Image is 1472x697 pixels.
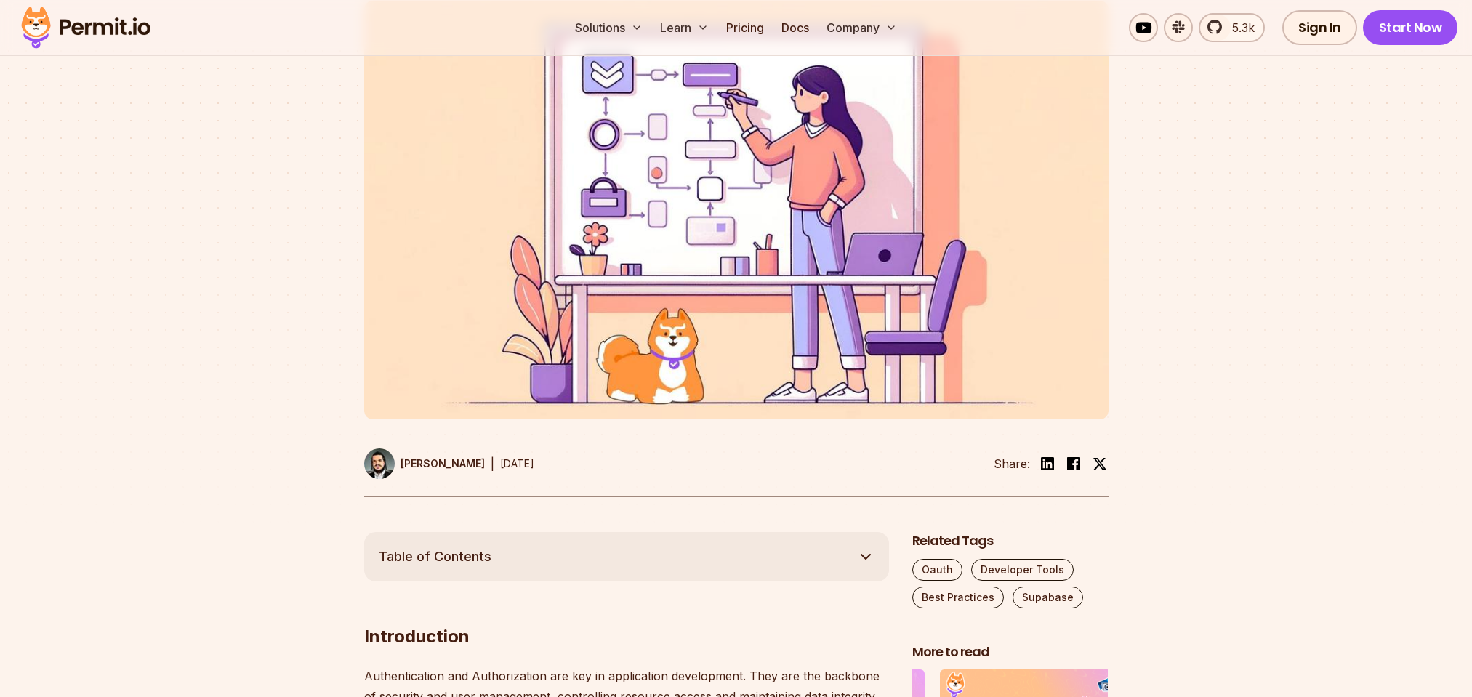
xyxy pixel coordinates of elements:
[654,13,715,42] button: Learn
[364,448,395,479] img: Gabriel L. Manor
[401,456,485,471] p: [PERSON_NAME]
[364,532,889,581] button: Table of Contents
[1282,10,1357,45] a: Sign In
[912,532,1109,550] h2: Related Tags
[1039,455,1056,472] img: linkedin
[1013,587,1083,608] a: Supabase
[364,448,485,479] a: [PERSON_NAME]
[720,13,770,42] a: Pricing
[1065,455,1082,472] img: facebook
[364,1,1109,419] img: 12 Open Source Auth Tools That Will Help You Build Better Applications
[776,13,815,42] a: Docs
[821,13,903,42] button: Company
[15,3,157,52] img: Permit logo
[994,455,1030,472] li: Share:
[379,547,491,567] span: Table of Contents
[1199,13,1265,42] a: 5.3k
[971,559,1074,581] a: Developer Tools
[912,643,1109,661] h2: More to read
[364,626,470,647] strong: Introduction
[1223,19,1255,36] span: 5.3k
[912,559,962,581] a: Oauth
[491,455,494,472] div: |
[569,13,648,42] button: Solutions
[912,587,1004,608] a: Best Practices
[1093,456,1107,471] img: twitter
[500,457,534,470] time: [DATE]
[1363,10,1458,45] a: Start Now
